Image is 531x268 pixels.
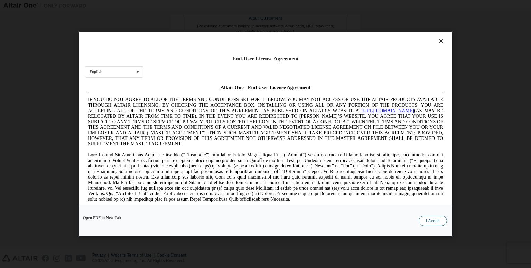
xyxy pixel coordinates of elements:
span: Altair One - End User License Agreement [136,3,226,8]
span: IF YOU DO NOT AGREE TO ALL OF THE TERMS AND CONDITIONS SET FORTH BELOW, YOU MAY NOT ACCESS OR USE... [3,15,358,65]
div: End-User License Agreement [85,55,446,62]
div: English [90,70,102,74]
a: Open PDF in New Tab [83,216,121,220]
a: [URL][DOMAIN_NAME] [277,26,329,31]
span: Lore Ipsumd Sit Ame Cons Adipisc Elitseddo (“Eiusmodte”) in utlabor Etdolo Magnaaliqua Eni. (“Adm... [3,70,358,120]
button: I Accept [419,216,447,226]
